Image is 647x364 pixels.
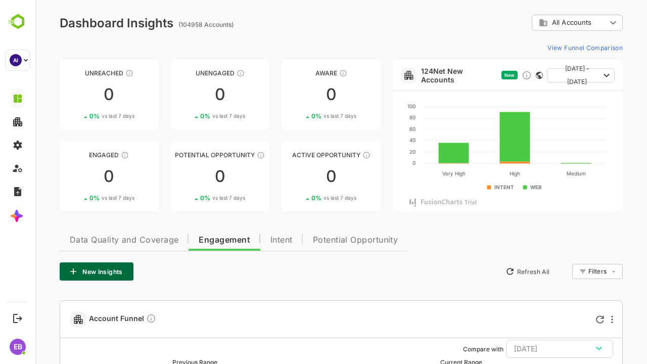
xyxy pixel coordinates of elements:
[54,194,99,202] div: 0 %
[246,86,345,103] div: 0
[5,12,31,31] img: BambooboxLogoMark.f1c84d78b4c51b1a7b5f700c9845e183.svg
[304,69,312,77] div: These accounts have just entered the buying cycle and need further nurturing
[372,103,380,109] text: 100
[466,263,519,280] button: Refresh All
[24,69,123,77] div: Unreached
[503,18,571,27] div: All Accounts
[135,168,235,185] div: 0
[496,13,587,33] div: All Accounts
[135,60,235,129] a: UnengagedThese accounts have not shown enough engagement and need nurturing00%vs last 7 days
[327,151,335,159] div: These accounts have open opportunities which might be at any of the Sales Stages
[246,60,345,129] a: AwareThese accounts have just entered the buying cycle and need further nurturing00%vs last 7 days
[246,142,345,211] a: Active OpportunityThese accounts have open opportunities which might be at any of the Sales Stage...
[24,142,123,211] a: EngagedThese accounts are warm, further nurturing would qualify them to MQAs00%vs last 7 days
[235,236,257,244] span: Intent
[374,126,380,132] text: 60
[10,339,26,355] div: EB
[24,151,123,159] div: Engaged
[24,60,123,129] a: UnreachedThese accounts have not been engaged with for a defined time period00%vs last 7 days
[66,112,99,120] span: vs last 7 days
[24,168,123,185] div: 0
[246,168,345,185] div: 0
[201,69,209,77] div: These accounts have not shown enough engagement and need nurturing
[135,69,235,77] div: Unengaged
[54,112,99,120] div: 0 %
[288,112,321,120] span: vs last 7 days
[221,151,229,159] div: These accounts are MQAs and can be passed on to Inside Sales
[24,262,98,281] button: New Insights
[374,114,380,120] text: 80
[10,54,22,66] div: AI
[135,151,235,159] div: Potential Opportunity
[553,267,571,275] div: Filters
[276,194,321,202] div: 0 %
[54,313,121,325] span: Account Funnel
[288,194,321,202] span: vs last 7 days
[66,194,99,202] span: vs last 7 days
[163,236,215,244] span: Engagement
[374,149,380,155] text: 20
[471,340,578,358] button: [DATE]
[517,19,556,26] span: All Accounts
[111,313,121,325] div: Compare Funnel to any previous dates, and click on any plot in the current funnel to view the det...
[561,315,569,324] div: Refresh
[512,68,579,82] button: [DATE] - [DATE]
[177,194,210,202] span: vs last 7 days
[486,70,496,80] div: Discover new ICP-fit accounts showing engagement — via intent surges, anonymous website visits, L...
[135,142,235,211] a: Potential OpportunityThese accounts are MQAs and can be passed on to Inside Sales00%vs last 7 days
[24,16,138,30] div: Dashboard Insights
[85,151,94,159] div: These accounts are warm, further nurturing would qualify them to MQAs
[135,86,235,103] div: 0
[508,39,587,56] button: View Funnel Comparison
[428,345,468,353] ag: Compare with
[469,72,479,78] span: New
[407,170,430,177] text: Very High
[11,311,24,325] button: Logout
[531,170,550,176] text: Medium
[246,69,345,77] div: Aware
[576,315,578,324] div: More
[374,137,380,143] text: 40
[165,194,210,202] div: 0 %
[377,160,380,166] text: 0
[246,151,345,159] div: Active Opportunity
[520,62,564,88] span: [DATE] - [DATE]
[386,67,462,84] a: 124Net New Accounts
[500,72,507,79] div: This card does not support filter and segments
[177,112,210,120] span: vs last 7 days
[474,170,485,177] text: High
[34,236,143,244] span: Data Quality and Coverage
[278,236,363,244] span: Potential Opportunity
[552,262,587,281] div: Filters
[24,86,123,103] div: 0
[143,21,201,28] ag: (104958 Accounts)
[165,112,210,120] div: 0 %
[90,69,98,77] div: These accounts have not been engaged with for a defined time period
[276,112,321,120] div: 0 %
[479,342,570,355] div: [DATE]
